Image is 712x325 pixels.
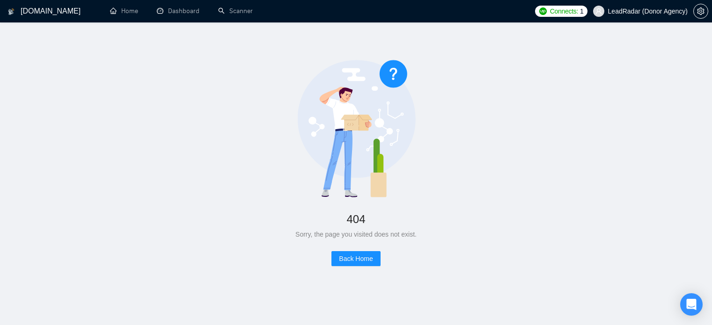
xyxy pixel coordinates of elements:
a: setting [693,7,708,15]
span: Back Home [339,253,373,264]
div: Sorry, the page you visited does not exist. [30,229,682,239]
span: 1 [580,6,584,16]
button: setting [693,4,708,19]
div: Open Intercom Messenger [680,293,703,316]
span: Connects: [550,6,578,16]
div: 404 [30,209,682,229]
span: user [595,8,602,14]
span: setting [694,7,708,15]
img: upwork-logo.png [539,7,547,15]
button: Back Home [331,251,380,266]
a: homeHome [110,7,138,15]
img: logo [8,4,15,19]
a: dashboardDashboard [157,7,199,15]
a: searchScanner [218,7,253,15]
